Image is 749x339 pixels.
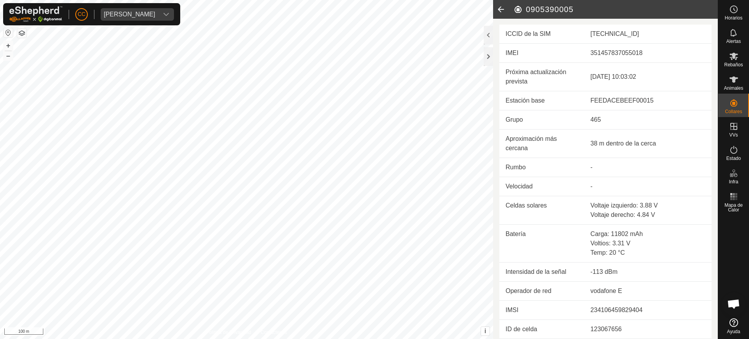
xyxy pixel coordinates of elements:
[101,8,158,21] span: Pilar Villegas Susaeta
[499,177,584,196] td: Velocidad
[499,129,584,158] td: Aproximación más cercana
[584,319,712,339] td: 123067656
[158,8,174,21] div: dropdown trigger
[78,10,85,18] span: CC
[591,248,705,257] div: Temp: 20 °C
[17,28,27,38] button: Capas del Mapa
[724,86,743,91] span: Animales
[584,262,712,281] td: -113 dBm
[104,11,155,18] div: [PERSON_NAME]
[499,43,584,62] td: IMEI
[729,179,738,184] span: Infra
[4,28,13,37] button: Restablecer Mapa
[724,62,743,67] span: Rebaños
[725,109,742,114] span: Collares
[591,239,705,248] div: Voltios: 3.31 V
[584,281,712,300] td: vodafone E
[261,329,287,336] a: Contáctenos
[591,201,705,210] div: Voltaje izquierdo: 3.88 V
[9,6,62,22] img: Logo Gallagher
[584,300,712,319] td: 234106459829404
[591,210,705,220] div: Voltaje derecho: 4.84 V
[584,158,712,177] td: -
[729,133,738,137] span: VVs
[584,177,712,196] td: -
[499,110,584,129] td: Grupo
[584,110,712,129] td: 465
[499,158,584,177] td: Rumbo
[720,203,747,212] span: Mapa de Calor
[722,292,745,316] div: Chat abierto
[513,5,718,14] h2: 0905390005
[727,329,740,334] span: Ayuda
[4,41,13,50] button: +
[499,91,584,110] td: Estación base
[584,91,712,110] td: FEEDACEBEEF00015
[726,39,741,44] span: Alertas
[591,229,705,239] div: Carga: 11802 mAh
[584,25,712,44] td: [TECHNICAL_ID]
[499,25,584,44] td: ICCID de la SIM
[485,328,486,334] span: i
[584,129,712,158] td: 38 m dentro de la cerca
[499,62,584,91] td: Próxima actualización prevista
[499,196,584,224] td: Celdas solares
[499,300,584,319] td: IMSI
[4,51,13,60] button: –
[499,224,584,262] td: Batería
[499,262,584,281] td: Intensidad de la señal
[725,16,742,20] span: Horarios
[206,329,251,336] a: Política de Privacidad
[718,315,749,337] a: Ayuda
[584,43,712,62] td: 351457837055018
[726,156,741,161] span: Estado
[584,62,712,91] td: [DATE] 10:03:02
[499,281,584,300] td: Operador de red
[499,319,584,339] td: ID de celda
[481,327,490,335] button: i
